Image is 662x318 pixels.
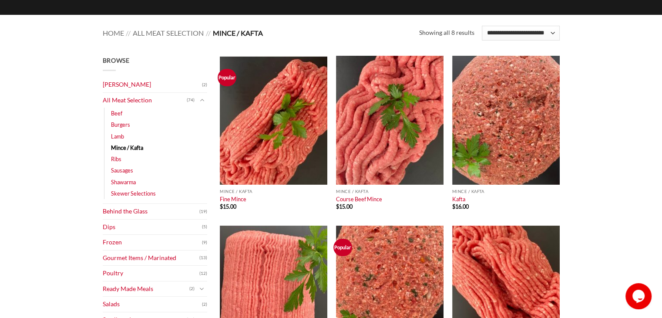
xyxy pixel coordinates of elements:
span: Browse [103,57,130,64]
a: [PERSON_NAME] [103,77,202,92]
a: Mince / Kafta [111,142,143,153]
p: Mince / Kafta [336,189,444,194]
select: Shop order [482,26,559,41]
a: Ribs [111,153,121,165]
img: Course Beef Mince [336,56,444,185]
button: Toggle [197,95,207,105]
a: Behind the Glass [103,204,199,219]
a: Gourmet Items / Marinated [103,250,199,266]
span: $ [336,203,339,210]
span: (19) [199,205,207,218]
span: (2) [189,282,195,295]
a: Beef [111,108,122,119]
span: // [126,29,131,37]
img: Kafta [452,56,560,185]
a: Ready Made Meals [103,281,189,297]
span: $ [220,203,223,210]
p: Showing all 8 results [419,28,474,38]
span: (2) [202,78,207,91]
a: Frozen [103,235,202,250]
a: All Meat Selection [133,29,204,37]
p: Mince / Kafta [452,189,560,194]
a: Burgers [111,119,130,130]
span: (74) [187,94,195,107]
a: Course Beef Mince [336,196,382,203]
a: Skewer Selections [111,188,156,199]
a: Poultry [103,266,199,281]
span: // [206,29,211,37]
a: Dips [103,220,202,235]
a: Home [103,29,124,37]
bdi: 16.00 [452,203,469,210]
bdi: 15.00 [336,203,353,210]
img: Beef Mince [220,56,327,185]
span: (5) [202,220,207,233]
a: All Meat Selection [103,93,187,108]
a: Fine Mince [220,196,246,203]
a: Sausages [111,165,133,176]
span: (2) [202,298,207,311]
span: Mince / Kafta [213,29,263,37]
bdi: 15.00 [220,203,236,210]
a: Shawarma [111,176,136,188]
a: Salads [103,297,202,312]
span: (13) [199,251,207,264]
p: Mince / Kafta [220,189,327,194]
span: (12) [199,267,207,280]
span: $ [452,203,455,210]
iframe: chat widget [625,283,653,309]
a: Lamb [111,131,124,142]
span: (9) [202,236,207,249]
a: Kafta [452,196,465,203]
button: Toggle [197,284,207,294]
